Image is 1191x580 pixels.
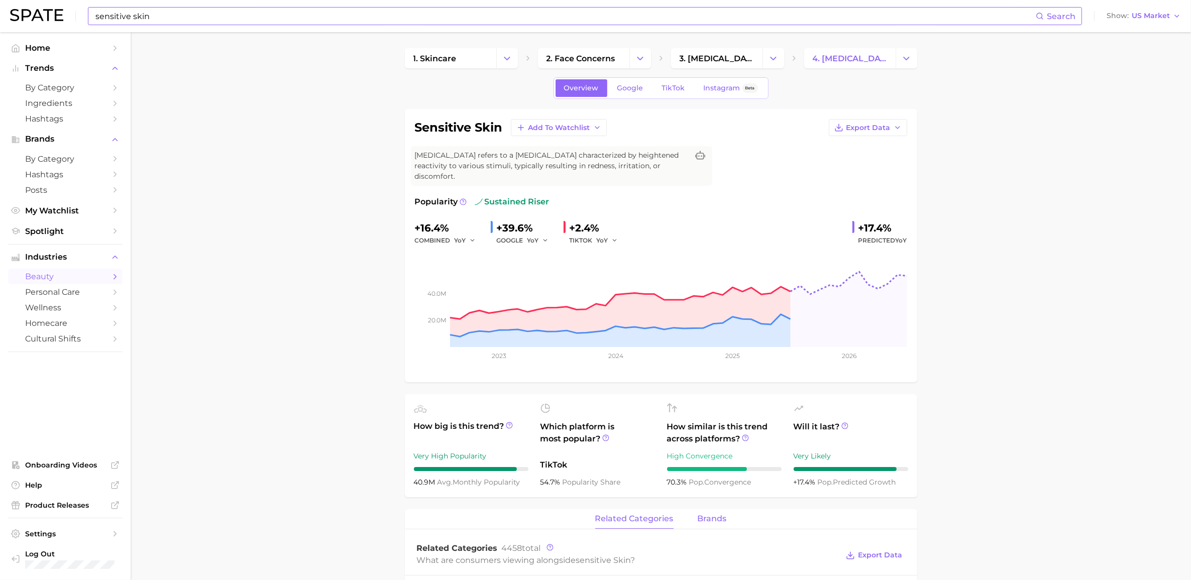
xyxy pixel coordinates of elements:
[25,303,105,312] span: wellness
[595,514,674,523] span: related categories
[25,501,105,510] span: Product Releases
[540,459,655,471] span: TikTok
[25,287,105,297] span: personal care
[689,478,751,487] span: convergence
[763,48,784,68] button: Change Category
[896,237,907,244] span: YoY
[415,220,483,236] div: +16.4%
[415,235,483,247] div: combined
[405,48,496,68] a: 1. skincare
[25,334,105,343] span: cultural shifts
[417,543,498,553] span: Related Categories
[8,457,123,473] a: Onboarding Videos
[818,478,833,487] abbr: popularity index
[794,421,908,445] span: Will it last?
[414,420,528,445] span: How big is this trend?
[8,546,123,572] a: Log out. Currently logged in with e-mail isabelle.lent@loreal.com.
[25,206,105,215] span: My Watchlist
[829,119,907,136] button: Export Data
[25,529,105,538] span: Settings
[438,478,453,487] abbr: average
[8,182,123,198] a: Posts
[695,79,767,97] a: InstagramBeta
[794,478,818,487] span: +17.4%
[10,9,63,21] img: SPATE
[556,79,607,97] a: Overview
[858,551,903,559] span: Export Data
[547,54,615,63] span: 2. face concerns
[438,478,520,487] span: monthly popularity
[564,84,599,92] span: Overview
[745,84,755,92] span: Beta
[417,553,839,567] div: What are consumers viewing alongside ?
[491,352,506,360] tspan: 2023
[25,226,105,236] span: Spotlight
[858,220,907,236] div: +17.4%
[415,196,458,208] span: Popularity
[25,114,105,124] span: Hashtags
[667,450,782,462] div: High Convergence
[8,300,123,315] a: wellness
[794,467,908,471] div: 9 / 10
[8,61,123,76] button: Trends
[502,543,541,553] span: total
[843,548,905,562] button: Export Data
[896,48,917,68] button: Change Category
[528,124,590,132] span: Add to Watchlist
[475,196,550,208] span: sustained riser
[794,450,908,462] div: Very Likely
[704,84,740,92] span: Instagram
[570,235,625,247] div: TIKTOK
[8,167,123,182] a: Hashtags
[475,198,483,206] img: sustained riser
[527,236,539,245] span: YoY
[1132,13,1170,19] span: US Market
[94,8,1036,25] input: Search here for a brand, industry, or ingredient
[414,450,528,462] div: Very High Popularity
[25,98,105,108] span: Ingredients
[527,235,549,247] button: YoY
[570,220,625,236] div: +2.4%
[667,478,689,487] span: 70.3%
[497,235,556,247] div: GOOGLE
[414,467,528,471] div: 9 / 10
[8,478,123,493] a: Help
[25,43,105,53] span: Home
[8,284,123,300] a: personal care
[25,549,115,558] span: Log Out
[698,514,727,523] span: brands
[538,48,629,68] a: 2. face concerns
[25,272,105,281] span: beauty
[8,111,123,127] a: Hashtags
[496,48,518,68] button: Change Category
[8,40,123,56] a: Home
[8,315,123,331] a: homecare
[8,498,123,513] a: Product Releases
[804,48,896,68] a: 4. [MEDICAL_DATA]
[629,48,651,68] button: Change Category
[455,235,476,247] button: YoY
[563,478,621,487] span: popularity share
[1047,12,1075,21] span: Search
[8,269,123,284] a: beauty
[608,352,623,360] tspan: 2024
[413,54,457,63] span: 1. skincare
[8,250,123,265] button: Industries
[8,132,123,147] button: Brands
[8,331,123,346] a: cultural shifts
[415,122,503,134] h1: sensitive skin
[725,352,740,360] tspan: 2025
[662,84,685,92] span: TikTok
[25,64,105,73] span: Trends
[414,478,438,487] span: 40.9m
[540,421,655,454] span: Which platform is most popular?
[8,95,123,111] a: Ingredients
[8,526,123,541] a: Settings
[680,54,754,63] span: 3. [MEDICAL_DATA]
[502,543,522,553] span: 4458
[540,478,563,487] span: 54.7%
[671,48,763,68] a: 3. [MEDICAL_DATA]
[609,79,652,97] a: Google
[25,170,105,179] span: Hashtags
[511,119,607,136] button: Add to Watchlist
